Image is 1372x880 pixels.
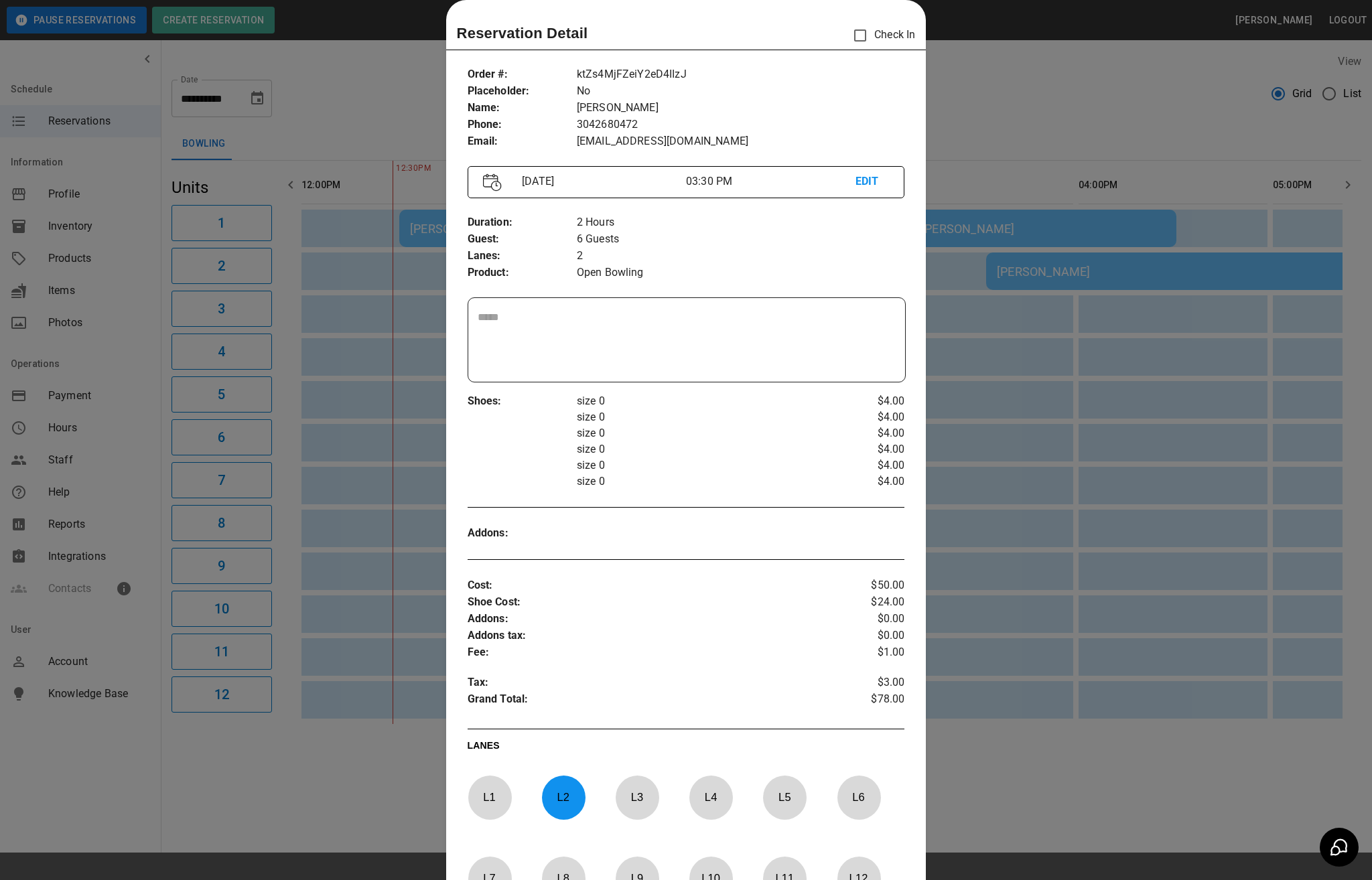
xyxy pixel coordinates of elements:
[468,691,832,711] p: Grand Total :
[577,457,832,473] p: size 0
[832,691,905,711] p: $78.00
[468,594,832,611] p: Shoe Cost :
[468,100,577,117] p: Name :
[577,100,905,117] p: [PERSON_NAME]
[832,628,905,644] p: $0.00
[468,782,512,813] p: L 1
[832,425,905,441] p: $4.00
[615,782,659,813] p: L 3
[832,393,905,409] p: $4.00
[577,133,905,150] p: [EMAIL_ADDRESS][DOMAIN_NAME]
[577,214,905,231] p: 2 Hours
[468,214,577,231] p: Duration :
[577,473,832,490] p: size 0
[577,441,832,457] p: size 0
[577,117,905,133] p: 3042680472
[832,594,905,611] p: $24.00
[468,674,832,691] p: Tax :
[832,457,905,473] p: $4.00
[832,674,905,691] p: $3.00
[468,577,832,594] p: Cost :
[468,133,577,150] p: Email :
[468,611,832,628] p: Addons :
[541,782,586,813] p: L 2
[846,21,915,50] p: Check In
[517,173,686,190] p: [DATE]
[483,173,502,192] img: Vector
[468,644,832,661] p: Fee :
[832,611,905,628] p: $0.00
[832,577,905,594] p: $50.00
[577,231,905,248] p: 6 Guests
[837,782,881,813] p: L 6
[468,265,577,281] p: Product :
[686,173,855,190] p: 03:30 PM
[832,644,905,661] p: $1.00
[577,265,905,281] p: Open Bowling
[832,409,905,425] p: $4.00
[577,393,832,409] p: size 0
[468,248,577,265] p: Lanes :
[577,248,905,265] p: 2
[577,83,905,100] p: No
[468,117,577,133] p: Phone :
[468,83,577,100] p: Placeholder :
[577,66,905,83] p: ktZs4MjFZeiY2eD4IIzJ
[468,231,577,248] p: Guest :
[577,425,832,441] p: size 0
[468,66,577,83] p: Order # :
[468,628,832,644] p: Addons tax :
[832,473,905,490] p: $4.00
[577,409,832,425] p: size 0
[855,173,890,190] p: EDIT
[468,739,905,757] p: LANES
[468,525,577,542] p: Addons :
[832,441,905,457] p: $4.00
[689,782,733,813] p: L 4
[762,782,807,813] p: L 5
[468,393,577,410] p: Shoes :
[457,22,588,44] p: Reservation Detail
